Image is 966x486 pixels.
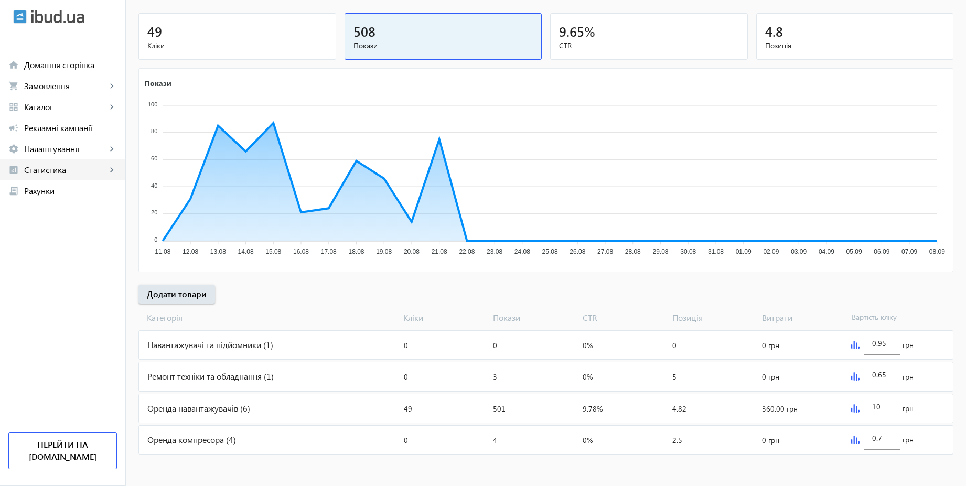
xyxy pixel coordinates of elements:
tspan: 06.09 [874,248,889,255]
img: graph.svg [851,341,860,349]
span: 0 [404,340,408,350]
tspan: 15.08 [265,248,281,255]
span: грн [903,372,914,382]
span: Замовлення [24,81,106,91]
tspan: 30.08 [680,248,696,255]
tspan: 03.09 [791,248,807,255]
span: 508 [353,23,375,40]
tspan: 29.08 [652,248,668,255]
img: ibud_text.svg [31,10,84,24]
span: 0 [404,372,408,382]
span: 0 грн [762,435,779,445]
span: 9.78% [583,404,603,414]
span: Кліки [399,312,489,323]
tspan: 80 [151,128,157,134]
span: 9.65 [559,23,584,40]
span: Кліки [147,40,327,51]
div: Ремонт техніки та обладнання (1) [139,362,400,391]
tspan: 26.08 [570,248,585,255]
img: graph.svg [851,372,860,381]
span: 0% [583,340,593,350]
span: Додати товари [147,288,207,300]
span: % [584,23,595,40]
span: 4 [493,435,497,445]
span: 0% [583,372,593,382]
span: 49 [404,404,412,414]
tspan: 14.08 [238,248,254,255]
tspan: 21.08 [432,248,447,255]
span: 0% [583,435,593,445]
mat-icon: settings [8,144,19,154]
span: Категорія [138,312,399,323]
span: Покази [353,40,533,51]
span: Рекламні кампанії [24,123,117,133]
span: 2.5 [672,435,682,445]
tspan: 08.09 [929,248,945,255]
tspan: 05.09 [846,248,862,255]
span: 360.00 грн [762,404,798,414]
tspan: 07.09 [901,248,917,255]
span: 501 [493,404,506,414]
tspan: 28.08 [625,248,641,255]
tspan: 12.08 [183,248,198,255]
mat-icon: grid_view [8,102,19,112]
tspan: 100 [148,101,157,107]
span: Позиція [765,40,945,51]
button: Додати товари [138,285,215,304]
tspan: 19.08 [376,248,392,255]
span: Налаштування [24,144,106,154]
tspan: 02.09 [763,248,779,255]
tspan: 13.08 [210,248,226,255]
span: грн [903,435,914,445]
span: Позиція [668,312,758,323]
tspan: 17.08 [321,248,337,255]
tspan: 18.08 [348,248,364,255]
tspan: 23.08 [487,248,502,255]
tspan: 24.08 [514,248,530,255]
img: graph.svg [851,436,860,444]
mat-icon: campaign [8,123,19,133]
tspan: 04.09 [819,248,834,255]
img: ibud.svg [13,10,27,24]
tspan: 11.08 [155,248,170,255]
tspan: 16.08 [293,248,309,255]
div: Оренда компресора (4) [139,426,400,454]
mat-icon: keyboard_arrow_right [106,102,117,112]
tspan: 31.08 [708,248,724,255]
span: 3 [493,372,497,382]
tspan: 22.08 [459,248,475,255]
span: грн [903,403,914,414]
mat-icon: keyboard_arrow_right [106,81,117,91]
tspan: 20 [151,209,157,215]
tspan: 27.08 [597,248,613,255]
tspan: 0 [154,236,157,243]
img: graph.svg [851,404,860,413]
span: Покази [489,312,578,323]
span: 0 [672,340,677,350]
a: Перейти на [DOMAIN_NAME] [8,432,117,469]
span: 0 [493,340,497,350]
span: 0 [404,435,408,445]
span: Статистика [24,165,106,175]
text: Покази [144,78,171,88]
mat-icon: keyboard_arrow_right [106,144,117,154]
span: Вартість кліку [847,312,937,323]
span: грн [903,340,914,350]
span: Каталог [24,102,106,112]
div: Оренда навантажувачів (6) [139,394,400,423]
tspan: 60 [151,155,157,161]
tspan: 25.08 [542,248,558,255]
span: CTR [578,312,668,323]
tspan: 20.08 [404,248,420,255]
mat-icon: keyboard_arrow_right [106,165,117,175]
span: 4.8 [765,23,783,40]
span: 0 грн [762,340,779,350]
mat-icon: receipt_long [8,186,19,196]
div: Навантажувачі та підйомники (1) [139,331,400,359]
span: 49 [147,23,162,40]
span: 5 [672,372,677,382]
span: Домашня сторінка [24,60,117,70]
mat-icon: home [8,60,19,70]
span: 4.82 [672,404,686,414]
tspan: 40 [151,182,157,188]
